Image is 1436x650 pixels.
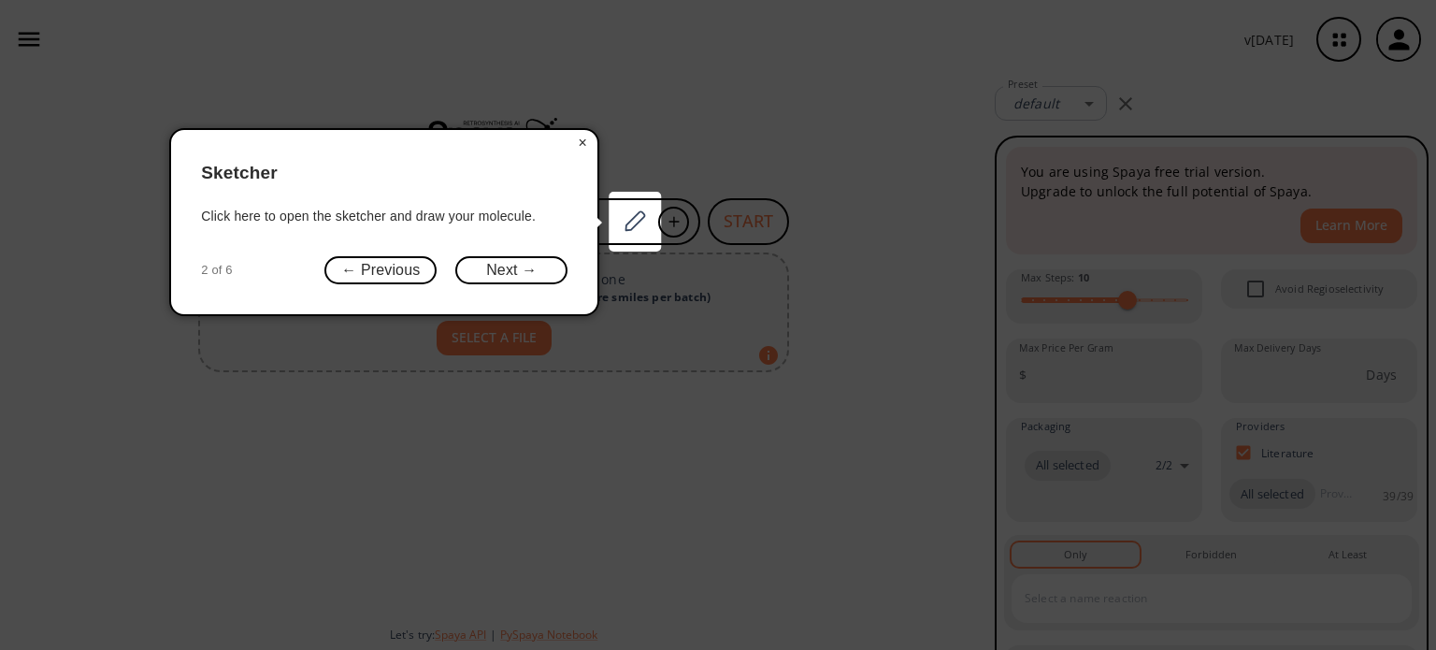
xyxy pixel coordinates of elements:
[567,130,597,156] button: Close
[201,261,232,280] span: 2 of 6
[201,207,567,226] div: Click here to open the sketcher and draw your molecule.
[324,256,437,285] button: ← Previous
[201,145,567,202] header: Sketcher
[455,256,567,285] button: Next →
